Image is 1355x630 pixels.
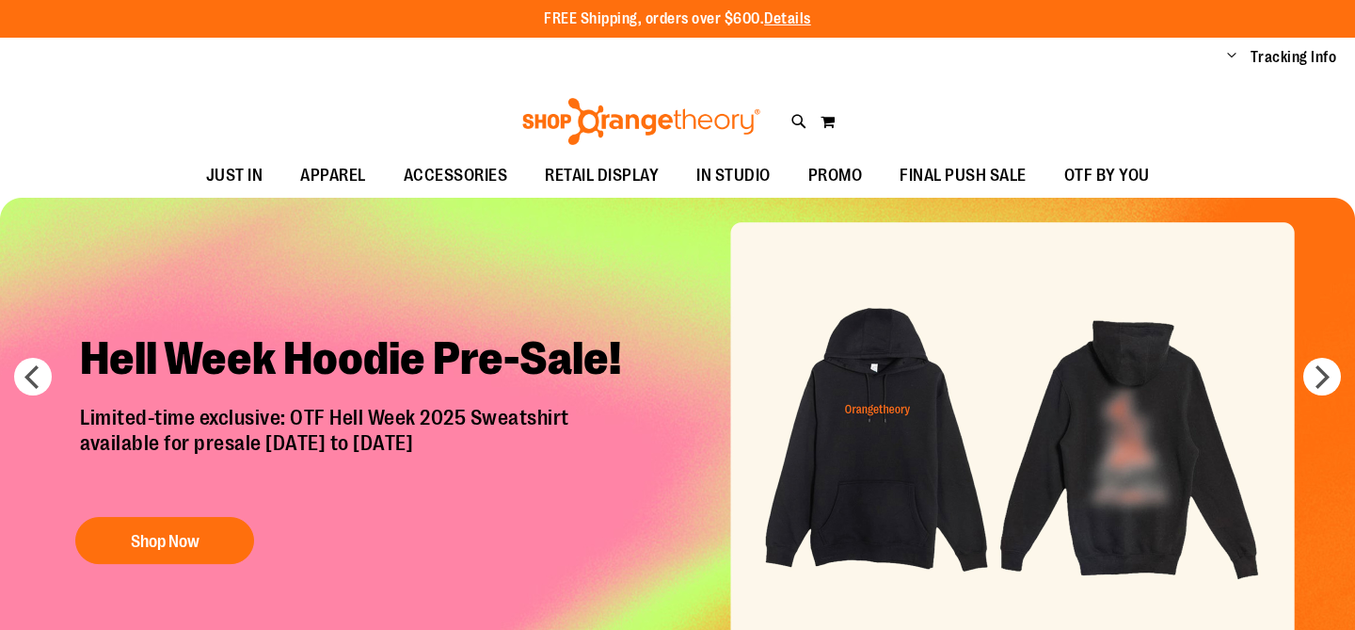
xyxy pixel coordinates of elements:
[545,154,659,197] span: RETAIL DISPLAY
[1251,47,1337,68] a: Tracking Info
[66,407,654,499] p: Limited-time exclusive: OTF Hell Week 2025 Sweatshirt available for presale [DATE] to [DATE]
[764,10,811,27] a: Details
[206,154,263,197] span: JUST IN
[66,317,654,574] a: Hell Week Hoodie Pre-Sale! Limited-time exclusive: OTF Hell Week 2025 Sweatshirtavailable for pre...
[1064,154,1150,197] span: OTF BY YOU
[14,358,52,396] button: prev
[300,154,366,197] span: APPAREL
[808,154,863,197] span: PROMO
[1227,48,1236,67] button: Account menu
[1303,358,1341,396] button: next
[519,98,763,145] img: Shop Orangetheory
[66,317,654,407] h2: Hell Week Hoodie Pre-Sale!
[900,154,1027,197] span: FINAL PUSH SALE
[404,154,508,197] span: ACCESSORIES
[75,517,254,564] button: Shop Now
[696,154,771,197] span: IN STUDIO
[544,8,811,30] p: FREE Shipping, orders over $600.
